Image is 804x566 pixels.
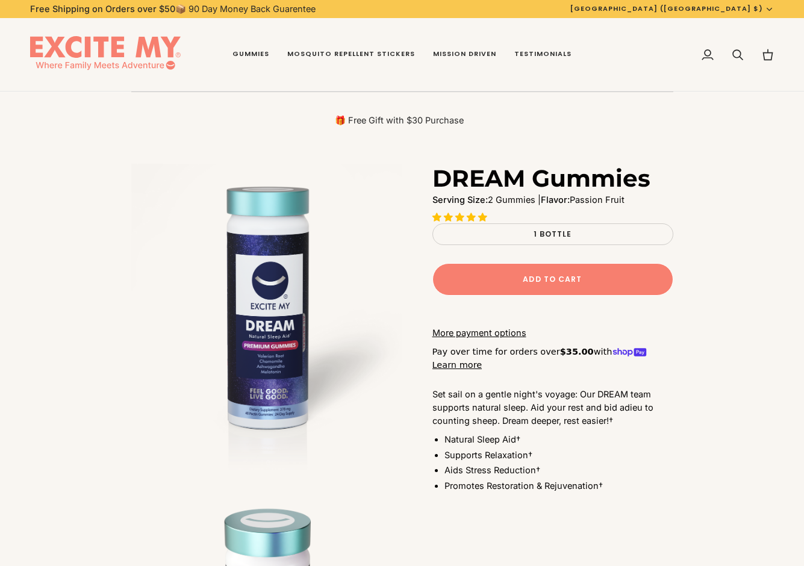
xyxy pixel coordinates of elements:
span: 1 Bottle [534,229,572,239]
img: EXCITE MY® [30,36,181,73]
a: Mission Driven [424,18,505,92]
a: More payment options [432,326,673,340]
span: 4.89 stars [432,212,490,222]
span: Gummies [232,49,269,59]
li: Supports Relaxation† [444,449,673,462]
strong: Flavor: [541,194,570,205]
li: Promotes Restoration & Rejuvenation† [444,479,673,493]
span: Mosquito Repellent Stickers [287,49,415,59]
li: Aids Stress Reduction† [444,464,673,477]
strong: Free Shipping on Orders over $50 [30,4,175,14]
p: 2 Gummies | Passion Fruit [432,193,673,207]
span: Mission Driven [433,49,496,59]
a: Gummies [223,18,278,92]
img: DREAM Gummies [131,164,402,489]
a: Mosquito Repellent Stickers [278,18,424,92]
p: 📦 90 Day Money Back Guarentee [30,2,316,16]
span: Testimonials [514,49,572,59]
strong: Serving Size: [432,194,488,205]
button: Add to Cart [432,263,673,296]
h1: DREAM Gummies [432,164,650,193]
span: Add to Cart [523,274,582,285]
p: 🎁 Free Gift with $30 Purchase [131,114,667,126]
a: Testimonials [505,18,581,92]
li: Natural Sleep Aid† [444,433,673,446]
span: Set sail on a gentle night's voyage: Our DREAM team supports natural sleep. Aid your rest and bid... [432,389,653,426]
button: [GEOGRAPHIC_DATA] ([GEOGRAPHIC_DATA] $) [561,4,783,14]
